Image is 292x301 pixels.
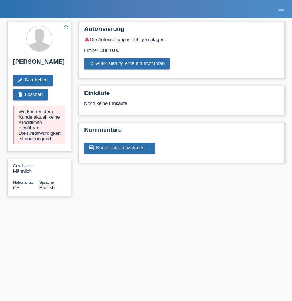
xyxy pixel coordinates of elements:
h2: Autorisierung [84,26,279,36]
i: delete [17,92,23,97]
div: Männlich [13,163,39,174]
i: warning [84,36,90,42]
i: edit [17,77,23,83]
i: comment [88,145,94,151]
span: Nationalität [13,180,33,185]
div: Wir können dem Kunde aktuell keine Kreditlimite gewähren. Die Kreditwürdigkeit ist ungenügend. [13,106,65,144]
a: star_border [63,23,69,31]
a: refreshAutorisierung erneut durchführen [84,58,170,69]
i: menu [278,6,285,13]
h2: Einkäufe [84,90,279,101]
a: editBearbeiten [13,75,53,86]
a: menu [274,7,288,11]
span: English [39,185,55,190]
a: commentKommentar hinzufügen ... [84,143,155,154]
a: deleteLöschen [13,89,48,100]
span: Geschlecht [13,164,33,168]
div: Noch keine Einkäufe [84,101,279,111]
div: Die Autorisierung ist fehlgeschlagen. [84,36,279,42]
div: Limite: CHF 0.00 [84,42,279,53]
i: star_border [63,23,69,30]
i: refresh [88,61,94,66]
h2: [PERSON_NAME] [13,58,65,69]
h2: Kommentare [84,127,279,137]
span: Schweiz [13,185,20,190]
span: Sprache [39,180,54,185]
